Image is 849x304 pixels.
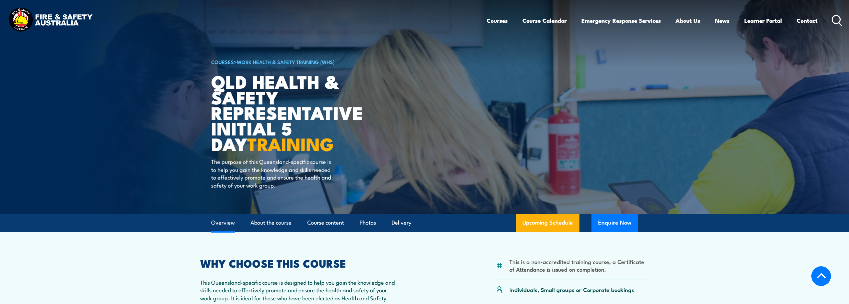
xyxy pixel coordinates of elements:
[211,58,376,66] h6: >
[211,58,234,65] a: COURSES
[744,12,782,29] a: Learner Portal
[522,12,567,29] a: Course Calendar
[487,12,508,29] a: Courses
[307,214,344,232] a: Course content
[581,12,661,29] a: Emergency Response Services
[237,58,335,65] a: Work Health & Safety Training (WHS)
[676,12,700,29] a: About Us
[211,73,376,151] h1: QLD Health & Safety Representative Initial 5 Day
[251,214,292,232] a: About the course
[360,214,376,232] a: Photos
[509,286,634,293] p: Individuals, Small groups or Corporate bookings
[247,129,334,157] strong: TRAINING
[200,258,395,268] h2: WHY CHOOSE THIS COURSE
[392,214,411,232] a: Delivery
[591,214,638,232] button: Enquire Now
[211,214,235,232] a: Overview
[715,12,730,29] a: News
[509,258,649,273] li: This is a non-accredited training course, a Certificate of Attendance is issued on completion.
[211,158,333,189] p: The purpose of this Queensland-specific course is to help you gain the knowledge and skills neede...
[797,12,818,29] a: Contact
[516,214,579,232] a: Upcoming Schedule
